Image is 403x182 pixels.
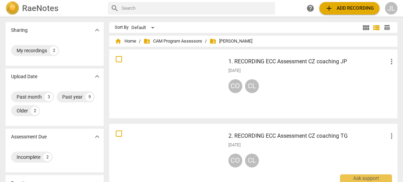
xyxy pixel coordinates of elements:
div: CO [228,79,242,93]
span: folder_shared [209,38,216,45]
h3: 1. RECORDING ECC Assessment CZ coaching JP [228,57,388,66]
button: JL [385,2,397,15]
p: Sharing [11,27,28,34]
span: table_chart [384,24,390,31]
span: expand_more [93,133,101,141]
button: Table view [382,22,392,33]
span: expand_more [93,72,101,81]
div: My recordings [17,47,47,54]
p: Upload Date [11,73,37,80]
h2: RaeNotes [22,3,58,13]
span: home [115,38,122,45]
span: folder_shared [143,38,150,45]
div: Past year [62,93,83,100]
h3: 2. RECORDING ECC Assessment CZ coaching TG [228,132,388,140]
button: Show more [92,71,102,82]
button: List view [371,22,382,33]
a: 1. RECORDING ECC Assessment CZ coaching JP[DATE]COCL [112,52,395,116]
div: 9 [85,93,94,101]
p: Assessment Due [11,133,47,140]
span: more_vert [387,132,396,140]
span: [DATE] [228,142,241,148]
span: search [111,4,119,12]
div: CO [228,154,242,167]
span: add [325,4,333,12]
span: [DATE] [228,68,241,74]
button: Tile view [361,22,371,33]
div: 3 [45,93,53,101]
span: view_list [372,24,381,32]
div: 2 [31,107,39,115]
div: Default [131,22,157,33]
span: more_vert [387,57,396,66]
span: help [306,4,315,12]
span: expand_more [93,26,101,34]
span: Add recording [325,4,374,12]
img: Logo [6,1,19,15]
span: [PERSON_NAME] [209,38,252,45]
div: Ask support [340,174,392,182]
span: Home [115,38,136,45]
button: Show more [92,25,102,35]
div: 2 [43,153,51,161]
div: 2 [50,46,58,55]
div: Incomplete [17,154,40,161]
div: Older [17,107,28,114]
button: Upload [319,2,379,15]
a: LogoRaeNotes [6,1,102,15]
a: Help [304,2,317,15]
div: CL [245,154,259,167]
span: / [139,39,141,44]
button: Show more [92,131,102,142]
div: Sort By [115,25,129,30]
input: Search [122,3,273,14]
span: / [205,39,207,44]
div: CL [245,79,259,93]
span: view_module [362,24,370,32]
span: CAM Program Assessors [143,38,202,45]
div: Past month [17,93,42,100]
